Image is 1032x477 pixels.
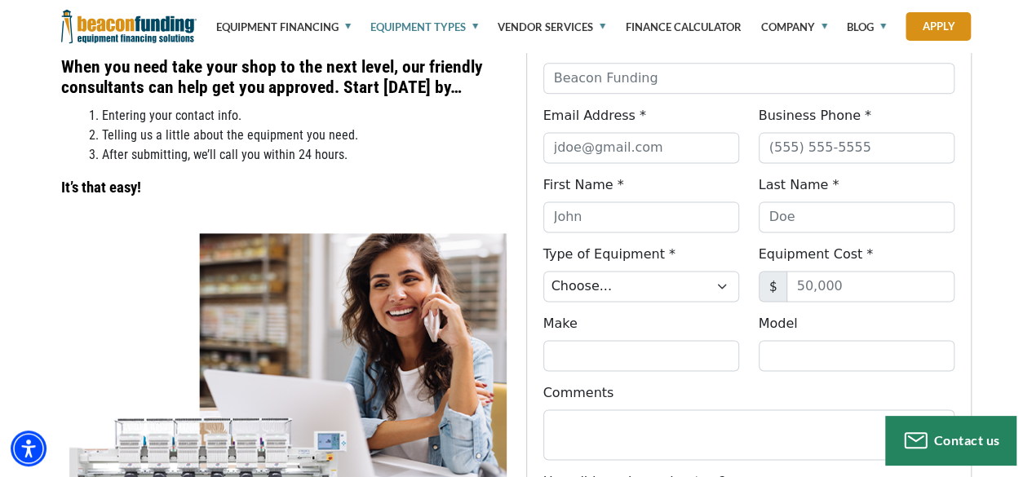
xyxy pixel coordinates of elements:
input: Beacon Funding [543,63,954,94]
li: After submitting, we’ll call you within 24 hours. [102,145,507,165]
input: John [543,201,739,232]
label: Comments [543,383,614,403]
label: Email Address * [543,106,646,126]
span: Contact us [934,432,1000,448]
button: Contact us [885,416,1016,465]
span: $ [759,271,787,302]
label: Model [759,314,798,333]
li: Entering your contact info. [102,106,507,126]
label: Type of Equipment * [543,245,675,264]
input: (555) 555-5555 [759,132,954,163]
input: Doe [759,201,954,232]
label: Last Name * [759,175,839,195]
input: 50,000 [786,271,954,302]
li: Telling us a little about the equipment you need. [102,126,507,145]
span: It’s that easy! [61,179,141,197]
div: Accessibility Menu [11,431,47,466]
label: First Name * [543,175,624,195]
input: jdoe@gmail.com [543,132,739,163]
label: Equipment Cost * [759,245,874,264]
span: When you need take your shop to the next level, our friendly consultants can help get you approve... [61,56,483,97]
label: Business Phone * [759,106,871,126]
label: Make [543,314,578,333]
a: Apply [906,12,971,41]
